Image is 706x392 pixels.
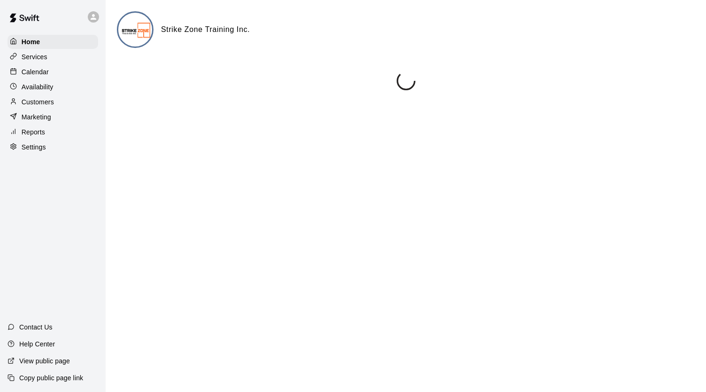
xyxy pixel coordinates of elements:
p: Services [22,52,47,62]
p: Settings [22,142,46,152]
p: Customers [22,97,54,107]
p: Contact Us [19,322,53,332]
p: View public page [19,356,70,366]
a: Calendar [8,65,98,79]
p: Reports [22,127,45,137]
p: Marketing [22,112,51,122]
h6: Strike Zone Training Inc. [161,24,250,36]
a: Reports [8,125,98,139]
p: Help Center [19,339,55,349]
a: Settings [8,140,98,154]
img: Strike Zone Training Inc. logo [118,13,153,48]
a: Marketing [8,110,98,124]
a: Services [8,50,98,64]
p: Calendar [22,67,49,77]
a: Availability [8,80,98,94]
p: Availability [22,82,54,92]
p: Copy public page link [19,373,83,383]
a: Home [8,35,98,49]
a: Customers [8,95,98,109]
p: Home [22,37,40,47]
